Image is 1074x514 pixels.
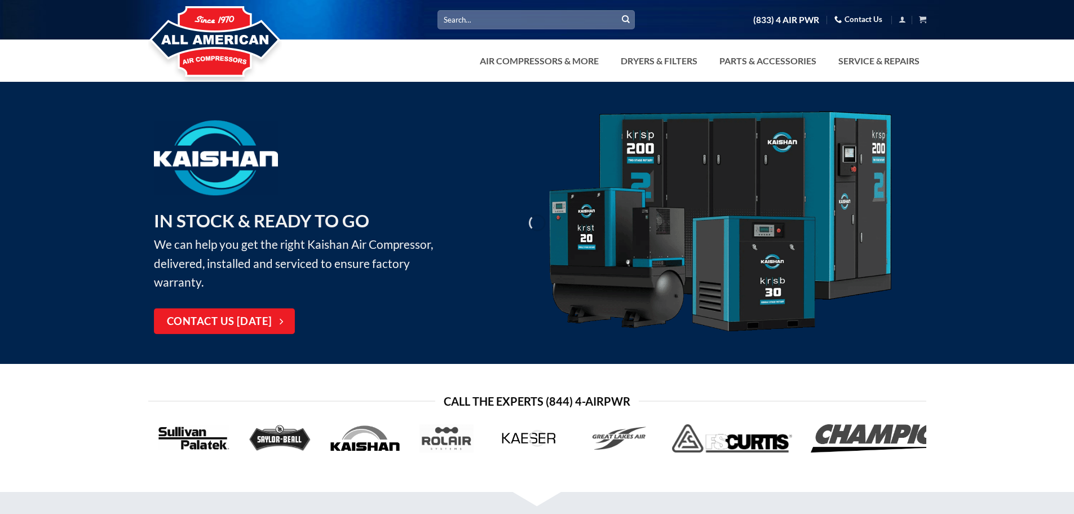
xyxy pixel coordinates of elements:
a: Air Compressors & More [473,50,605,72]
img: Kaishan [545,111,895,335]
span: Contact Us [DATE] [167,314,272,330]
img: Kaishan [154,120,278,195]
input: Search… [437,10,635,29]
a: Login [899,12,906,27]
a: Contact Us [834,11,882,28]
a: Parts & Accessories [713,50,823,72]
button: Submit [617,11,634,28]
p: We can help you get the right Kaishan Air Compressor, delivered, installed and serviced to ensure... [154,207,450,292]
span: Call the Experts (844) 4-AirPwr [444,392,630,410]
a: (833) 4 AIR PWR [753,10,819,30]
a: Contact Us [DATE] [154,309,295,335]
a: Dryers & Filters [614,50,704,72]
strong: IN STOCK & READY TO GO [154,210,369,231]
a: Service & Repairs [832,50,926,72]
